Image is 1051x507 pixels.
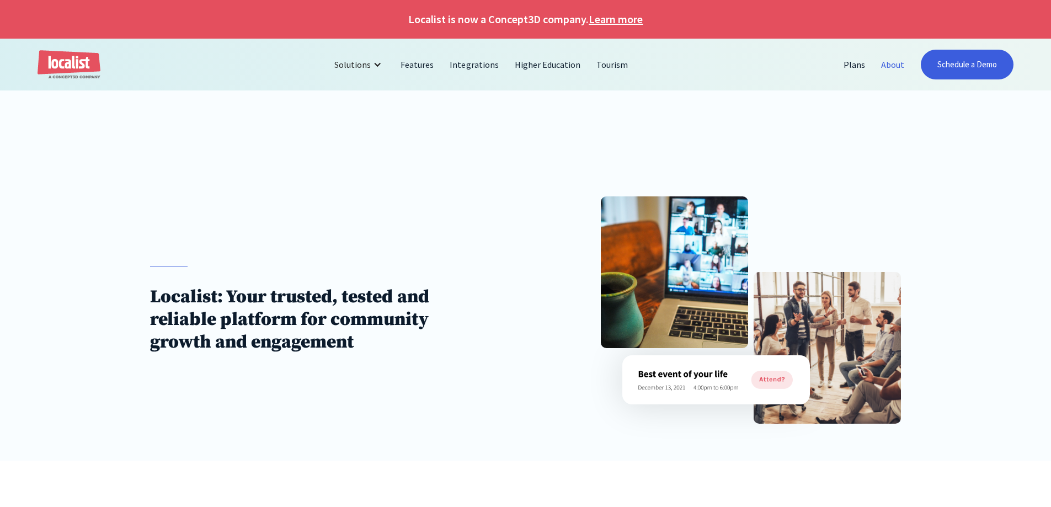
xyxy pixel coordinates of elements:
[38,50,100,79] a: home
[326,51,393,78] div: Solutions
[622,355,810,404] img: About Localist
[589,11,643,28] a: Learn more
[836,51,873,78] a: Plans
[334,58,371,71] div: Solutions
[442,51,506,78] a: Integrations
[393,51,442,78] a: Features
[150,286,488,354] h1: Localist: Your trusted, tested and reliable platform for community growth and engagement
[921,50,1013,79] a: Schedule a Demo
[754,272,901,424] img: About Localist
[507,51,589,78] a: Higher Education
[873,51,913,78] a: About
[589,51,636,78] a: Tourism
[601,196,748,348] img: About Localist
